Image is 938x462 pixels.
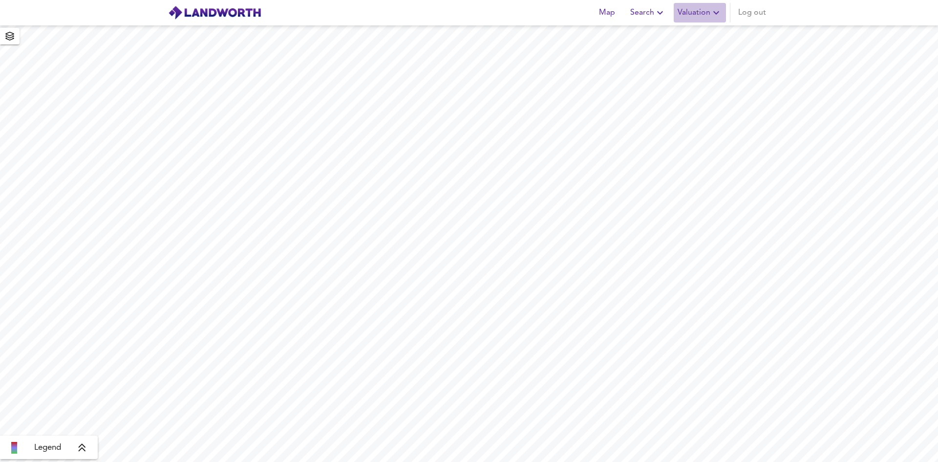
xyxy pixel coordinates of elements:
[595,6,618,20] span: Map
[168,5,261,20] img: logo
[734,3,770,22] button: Log out
[678,6,722,20] span: Valuation
[738,6,766,20] span: Log out
[34,442,61,454] span: Legend
[626,3,670,22] button: Search
[630,6,666,20] span: Search
[591,3,622,22] button: Map
[674,3,726,22] button: Valuation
